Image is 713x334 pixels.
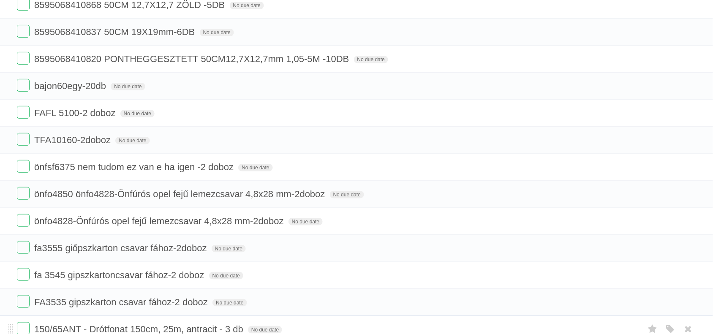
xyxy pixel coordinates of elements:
[34,297,210,307] span: FA3535 gipszkarton csavar fához-2 doboz
[209,272,243,280] span: No due date
[288,218,323,225] span: No due date
[34,81,108,91] span: bajon60egy-20db
[200,29,234,36] span: No due date
[238,164,272,171] span: No due date
[17,268,30,281] label: Done
[115,137,150,144] span: No due date
[34,135,113,145] span: TFA10160-2doboz
[248,326,282,334] span: No due date
[17,106,30,119] label: Done
[17,79,30,92] label: Done
[34,243,209,253] span: fa3555 giőpszkarton csavar fához-2doboz
[34,162,236,172] span: önfsf6375 nem tudom ez van e ha igen -2 doboz
[34,216,286,226] span: önfo4828-Önfúrós opel fejű lemezcsavar 4,8x28 mm-2doboz
[330,191,364,198] span: No due date
[17,133,30,146] label: Done
[34,189,327,199] span: önfo4850 önfo4828-Önfúrós opel fejű lemezcsavar 4,8x28 mm-2doboz
[111,83,145,90] span: No due date
[17,52,30,65] label: Done
[212,299,247,307] span: No due date
[230,2,264,9] span: No due date
[17,295,30,308] label: Done
[34,270,206,280] span: fa 3545 gipszkartoncsavar fához-2 doboz
[34,108,117,118] span: FAFL 5100-2 doboz
[17,25,30,38] label: Done
[34,27,197,37] span: 8595068410837 50CM 19X19mm-6DB
[17,214,30,227] label: Done
[17,241,30,254] label: Done
[212,245,246,253] span: No due date
[354,56,388,63] span: No due date
[34,54,351,64] span: 8595068410820 PONTHEGGESZTETT 50CM12,7X12,7mm 1,05-5M -10DB
[120,110,155,117] span: No due date
[17,187,30,200] label: Done
[17,160,30,173] label: Done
